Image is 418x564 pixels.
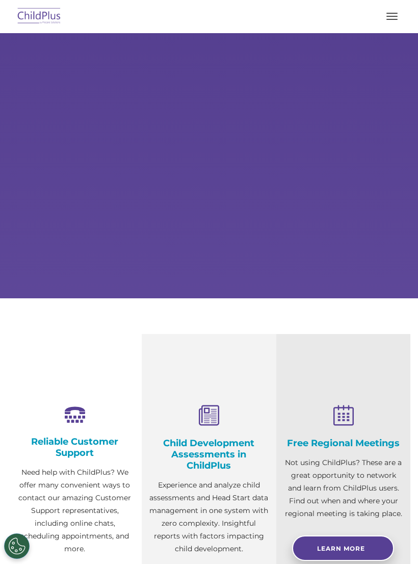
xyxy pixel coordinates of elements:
[4,533,30,559] button: Cookies Settings
[15,466,134,555] p: Need help with ChildPlus? We offer many convenient ways to contact our amazing Customer Support r...
[15,436,134,458] h4: Reliable Customer Support
[149,479,268,555] p: Experience and analyze child assessments and Head Start data management in one system with zero c...
[284,456,403,520] p: Not using ChildPlus? These are a great opportunity to network and learn from ChildPlus users. Fin...
[149,438,268,471] h4: Child Development Assessments in ChildPlus
[284,438,403,449] h4: Free Regional Meetings
[317,545,365,552] span: Learn More
[292,535,394,561] a: Learn More
[15,5,63,29] img: ChildPlus by Procare Solutions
